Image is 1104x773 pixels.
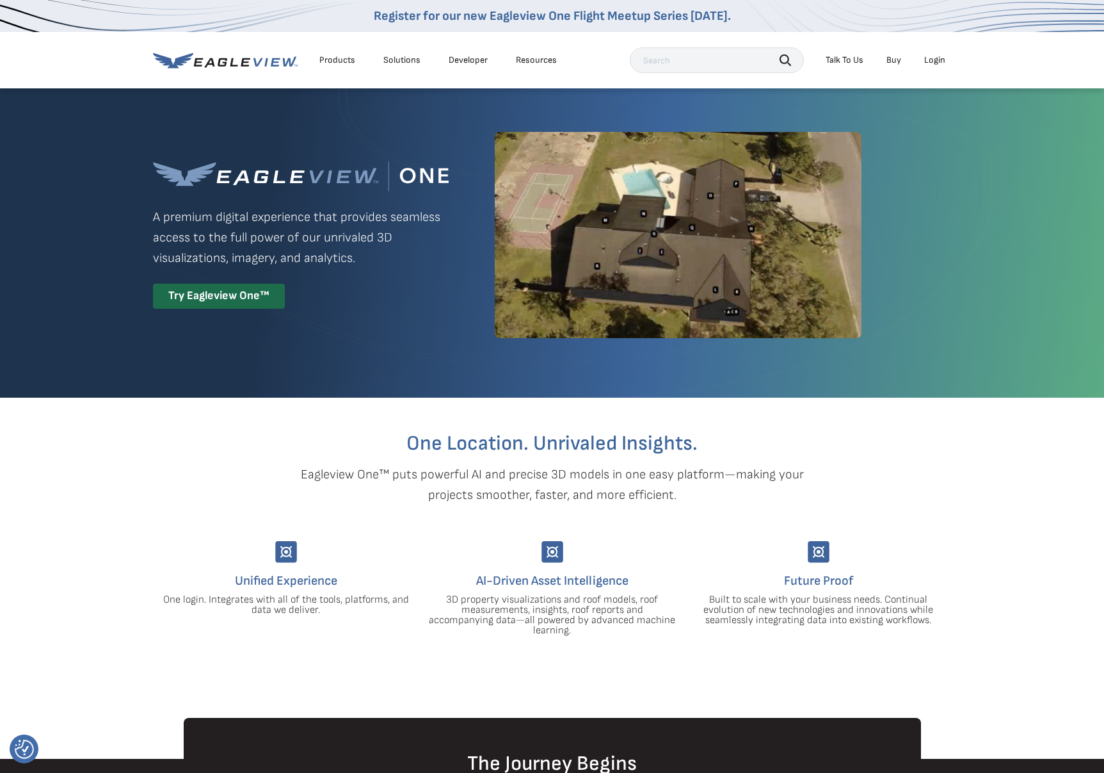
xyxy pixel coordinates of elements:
[15,740,34,759] img: Revisit consent button
[15,740,34,759] button: Consent Preferences
[383,54,420,66] div: Solutions
[429,571,676,591] h4: AI-Driven Asset Intelligence
[153,161,449,191] img: Eagleview One™
[808,541,829,563] img: Group-9744.svg
[163,571,410,591] h4: Unified Experience
[449,54,488,66] a: Developer
[924,54,945,66] div: Login
[695,571,942,591] h4: Future Proof
[319,54,355,66] div: Products
[541,541,563,563] img: Group-9744.svg
[163,434,942,454] h2: One Location. Unrivaled Insights.
[516,54,557,66] div: Resources
[163,595,410,615] p: One login. Integrates with all of the tools, platforms, and data we deliver.
[374,8,731,24] a: Register for our new Eagleview One Flight Meetup Series [DATE].
[886,54,901,66] a: Buy
[630,47,804,73] input: Search
[695,595,942,626] p: Built to scale with your business needs. Continual evolution of new technologies and innovations ...
[429,595,676,636] p: 3D property visualizations and roof models, roof measurements, insights, roof reports and accompa...
[826,54,863,66] div: Talk To Us
[278,464,826,505] p: Eagleview One™ puts powerful AI and precise 3D models in one easy platform—making your projects s...
[153,207,449,268] p: A premium digital experience that provides seamless access to the full power of our unrivaled 3D ...
[275,541,297,563] img: Group-9744.svg
[153,284,285,309] div: Try Eagleview One™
